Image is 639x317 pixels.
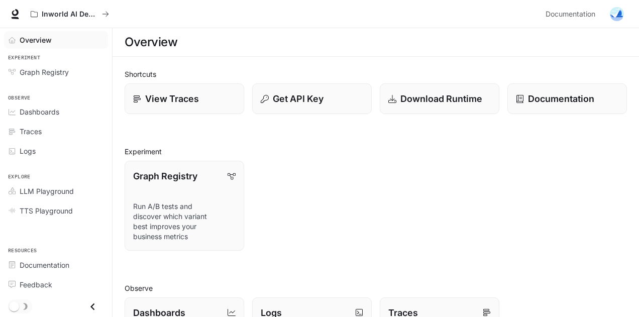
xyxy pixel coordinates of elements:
a: Feedback [4,276,108,293]
a: Documentation [542,4,603,24]
span: Traces [20,126,42,137]
a: Traces [4,123,108,140]
p: Inworld AI Demos [42,10,98,19]
p: Run A/B tests and discover which variant best improves your business metrics [133,201,236,242]
p: View Traces [145,92,199,105]
button: Get API Key [252,83,372,114]
h2: Observe [125,283,627,293]
a: Documentation [4,256,108,274]
span: TTS Playground [20,205,73,216]
a: Logs [4,142,108,160]
h2: Experiment [125,146,627,157]
span: Dark mode toggle [9,300,19,311]
span: Dashboards [20,107,59,117]
span: Graph Registry [20,67,69,77]
span: Logs [20,146,36,156]
button: Close drawer [81,296,104,317]
span: Documentation [20,260,69,270]
p: Get API Key [273,92,324,105]
img: User avatar [610,7,624,21]
p: Graph Registry [133,169,197,183]
a: LLM Playground [4,182,108,200]
h1: Overview [125,32,177,52]
p: Documentation [528,92,594,105]
span: LLM Playground [20,186,74,196]
button: All workspaces [26,4,114,24]
a: Overview [4,31,108,49]
a: View Traces [125,83,244,114]
button: User avatar [607,4,627,24]
p: Download Runtime [400,92,482,105]
span: Overview [20,35,52,45]
a: Dashboards [4,103,108,121]
h2: Shortcuts [125,69,627,79]
a: Download Runtime [380,83,499,114]
a: Graph RegistryRun A/B tests and discover which variant best improves your business metrics [125,161,244,251]
a: Graph Registry [4,63,108,81]
a: TTS Playground [4,202,108,220]
span: Documentation [546,8,595,21]
span: Feedback [20,279,52,290]
a: Documentation [507,83,627,114]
